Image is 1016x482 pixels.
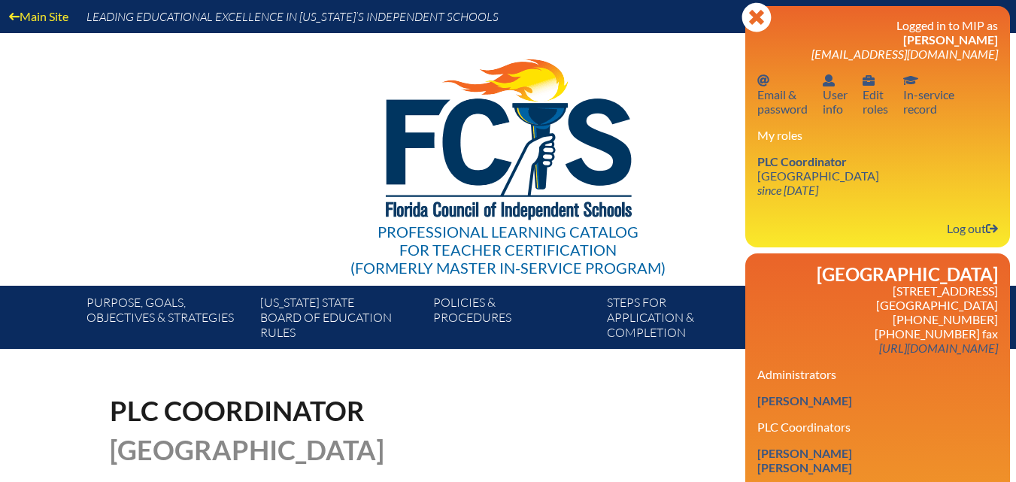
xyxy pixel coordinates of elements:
a: Email passwordEmail &password [751,70,814,119]
a: Steps forapplication & completion [601,292,774,349]
a: User infoEditroles [857,70,894,119]
a: [US_STATE] StateBoard of Education rules [254,292,427,349]
a: [PERSON_NAME] [751,443,858,463]
h3: Logged in to MIP as [757,18,998,61]
a: Log outLog out [941,218,1004,238]
a: In-service recordIn-servicerecord [897,70,960,119]
span: PLC Coordinator [757,154,847,168]
i: since [DATE] [757,183,818,197]
span: [PERSON_NAME] [903,32,998,47]
h2: [GEOGRAPHIC_DATA] [757,265,998,283]
a: Purpose, goals,objectives & strategies [80,292,253,349]
span: for Teacher Certification [399,241,617,259]
a: [PERSON_NAME] [751,390,858,411]
a: User infoUserinfo [817,70,854,119]
svg: Log out [986,223,998,235]
div: Professional Learning Catalog (formerly Master In-service Program) [350,223,666,277]
span: PLC Coordinator [110,394,365,427]
a: Main Site [3,6,74,26]
h3: PLC Coordinators [757,420,998,434]
span: [GEOGRAPHIC_DATA] [110,433,384,466]
img: FCISlogo221.eps [353,33,663,238]
a: [URL][DOMAIN_NAME] [873,338,1004,358]
span: [EMAIL_ADDRESS][DOMAIN_NAME] [811,47,998,61]
p: [STREET_ADDRESS] [GEOGRAPHIC_DATA] [PHONE_NUMBER] [PHONE_NUMBER] fax [757,283,998,355]
a: Professional Learning Catalog for Teacher Certification(formerly Master In-service Program) [344,30,672,280]
svg: User info [863,74,875,86]
svg: Close [742,2,772,32]
h3: My roles [757,128,998,142]
svg: In-service record [903,74,918,86]
a: Policies &Procedures [427,292,600,349]
h3: Administrators [757,367,998,381]
svg: Email password [757,74,769,86]
a: [PERSON_NAME] [751,457,858,477]
a: PLC Coordinator [GEOGRAPHIC_DATA] since [DATE] [751,151,885,200]
svg: User info [823,74,835,86]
